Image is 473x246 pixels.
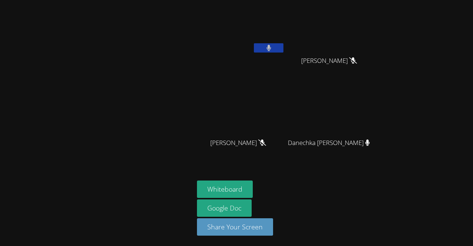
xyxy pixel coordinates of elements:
[301,55,357,66] span: [PERSON_NAME]
[210,138,266,148] span: [PERSON_NAME]
[197,218,273,236] button: Share Your Screen
[197,199,252,217] a: Google Doc
[288,138,370,148] span: Danechka [PERSON_NAME]
[197,181,253,198] button: Whiteboard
